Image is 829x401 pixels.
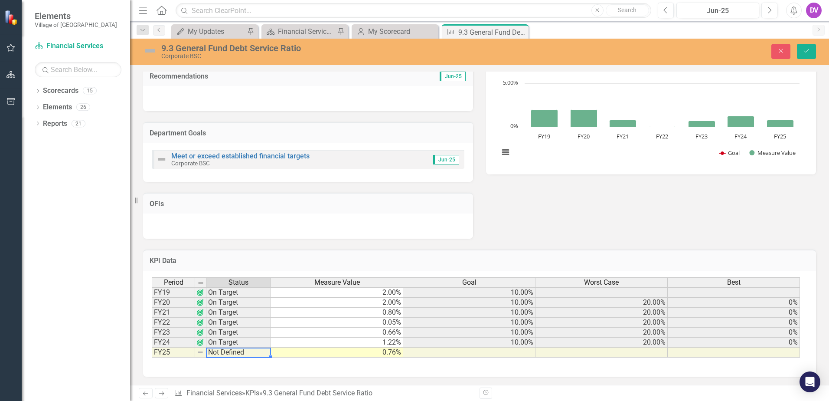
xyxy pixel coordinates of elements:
path: FY19, 2. Measure Value. [531,109,558,127]
span: Elements [35,11,117,21]
td: FY20 [152,298,195,308]
a: Elements [43,102,72,112]
span: Goal [462,279,477,286]
button: Show Measure Value [749,149,796,157]
span: Period [164,279,183,286]
text: FY19 [538,132,550,140]
text: 0% [510,122,518,130]
td: FY19 [152,287,195,298]
div: Financial Services - Landing Page [278,26,335,37]
a: Financial Services [186,389,242,397]
input: Search ClearPoint... [176,3,651,18]
span: Worst Case [584,279,619,286]
img: 8DAGhfEEPCf229AAAAAElFTkSuQmCC [197,349,204,356]
text: FY25 [774,132,786,140]
path: FY23, 0.66. Measure Value. [689,121,715,127]
img: ClearPoint Strategy [4,10,20,25]
text: FY20 [578,132,590,140]
td: 0.80% [271,308,403,318]
small: Corporate BSC [171,160,210,167]
img: A3ZSpzDUQmL+AAAAAElFTkSuQmCC [197,289,204,296]
td: 10.00% [403,308,535,318]
a: Reports [43,119,67,129]
button: Jun-25 [676,3,759,18]
div: My Updates [188,26,245,37]
div: 9.3 General Fund Debt Service Ratio [161,43,520,53]
td: 10.00% [403,338,535,348]
svg: Interactive chart [495,36,804,166]
img: 8DAGhfEEPCf229AAAAAElFTkSuQmCC [197,279,204,286]
span: Measure Value [314,279,360,286]
h3: Department Goals [150,129,467,137]
img: A3ZSpzDUQmL+AAAAAElFTkSuQmCC [197,309,204,316]
td: 0% [668,338,800,348]
a: My Updates [173,26,245,37]
img: A3ZSpzDUQmL+AAAAAElFTkSuQmCC [197,319,204,326]
td: On Target [206,308,271,318]
g: Measure Value, series 2 of 2. Bar series with 7 bars. [531,109,794,127]
td: 20.00% [535,298,668,308]
div: 26 [76,104,90,111]
div: 15 [83,87,97,95]
td: 0.76% [271,348,403,358]
small: Village of [GEOGRAPHIC_DATA] [35,21,117,28]
img: Not Defined [143,44,157,58]
button: Search [606,4,649,16]
input: Search Below... [35,62,121,77]
div: My Scorecard [368,26,436,37]
td: On Target [206,287,271,298]
td: 0% [668,328,800,338]
td: 10.00% [403,328,535,338]
td: Not Defined [206,348,271,358]
a: KPIs [245,389,259,397]
td: 0% [668,318,800,328]
td: 20.00% [535,328,668,338]
h3: KPI Data [150,257,809,265]
img: Not Defined [157,154,167,164]
span: Search [618,7,636,13]
td: 0.66% [271,328,403,338]
td: FY24 [152,338,195,348]
h3: OFIs [150,200,467,208]
div: 9.3 General Fund Debt Service Ratio [263,389,372,397]
td: 2.00% [271,287,403,298]
td: FY25 [152,348,195,358]
td: 20.00% [535,318,668,328]
path: FY22, 0.05. Measure Value. [649,126,675,127]
path: FY24, 1.22. Measure Value. [728,116,754,127]
td: FY22 [152,318,195,328]
path: FY20, 2. Measure Value. [571,109,597,127]
td: 0% [668,298,800,308]
div: » » [174,388,473,398]
td: 10.00% [403,287,535,298]
text: 5.00% [503,79,518,86]
span: Jun-25 [440,72,466,81]
h3: Recommendations [150,72,367,80]
td: On Target [206,318,271,328]
div: Jun-25 [679,6,756,16]
span: Best [727,279,741,286]
img: A3ZSpzDUQmL+AAAAAElFTkSuQmCC [197,339,204,346]
span: Jun-25 [433,155,459,164]
path: FY21, 0.8. Measure Value. [610,120,636,127]
div: Open Intercom Messenger [800,371,820,392]
td: FY23 [152,328,195,338]
div: Corporate BSC [161,53,520,59]
img: A3ZSpzDUQmL+AAAAAElFTkSuQmCC [197,299,204,306]
text: FY23 [695,132,708,140]
div: 21 [72,120,85,127]
td: 10.00% [403,298,535,308]
img: A3ZSpzDUQmL+AAAAAElFTkSuQmCC [197,329,204,336]
td: On Target [206,338,271,348]
a: Meet or exceed established financial targets [171,152,310,160]
button: DV [806,3,822,18]
span: Status [228,279,248,286]
button: Show Goal [719,149,740,157]
a: Financial Services [35,41,121,51]
td: 0.05% [271,318,403,328]
button: View chart menu, Chart [499,146,512,158]
text: FY21 [617,132,629,140]
td: 0% [668,308,800,318]
td: FY21 [152,308,195,318]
